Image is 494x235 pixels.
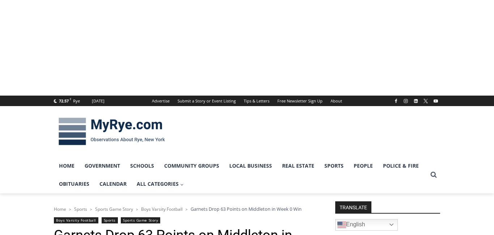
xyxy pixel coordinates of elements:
span: All Categories [137,180,184,188]
div: [DATE] [92,98,105,104]
a: Boys Varsity Football [141,206,183,212]
a: Free Newsletter Sign Up [273,96,327,106]
nav: Secondary Navigation [148,96,346,106]
a: X [421,97,430,105]
a: Advertise [148,96,174,106]
a: Home [54,206,66,212]
a: Sports [74,206,87,212]
a: Schools [125,157,159,175]
nav: Primary Navigation [54,157,427,193]
a: Police & Fire [378,157,424,175]
a: Calendar [94,175,132,193]
a: Submit a Story or Event Listing [174,96,240,106]
a: YouTube [431,97,440,105]
a: Sports Game Story [95,206,133,212]
a: Home [54,157,80,175]
div: Rye [73,98,80,104]
span: > [186,207,188,212]
span: Garnets Drop 63 Points on Middleton in Week 0 Win [191,206,302,212]
span: > [136,207,138,212]
a: About [327,96,346,106]
img: en [337,221,346,229]
a: Sports [319,157,349,175]
a: Sports [102,217,118,223]
a: Government [80,157,125,175]
a: Facebook [392,97,400,105]
span: > [69,207,71,212]
img: MyRye.com [54,113,170,150]
a: Instagram [401,97,410,105]
a: Boys Varsity Football [54,217,98,223]
strong: TRANSLATE [335,201,371,213]
span: > [90,207,92,212]
a: All Categories [132,175,189,193]
a: Community Groups [159,157,224,175]
a: Real Estate [277,157,319,175]
button: View Search Form [427,168,440,181]
a: English [335,219,398,231]
span: F [70,97,71,101]
span: 72.57 [59,98,69,104]
nav: Breadcrumbs [54,205,316,213]
a: Linkedin [412,97,420,105]
a: People [349,157,378,175]
a: Obituaries [54,175,94,193]
a: Tips & Letters [240,96,273,106]
a: Sports Game Story [121,217,160,223]
a: Local Business [224,157,277,175]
